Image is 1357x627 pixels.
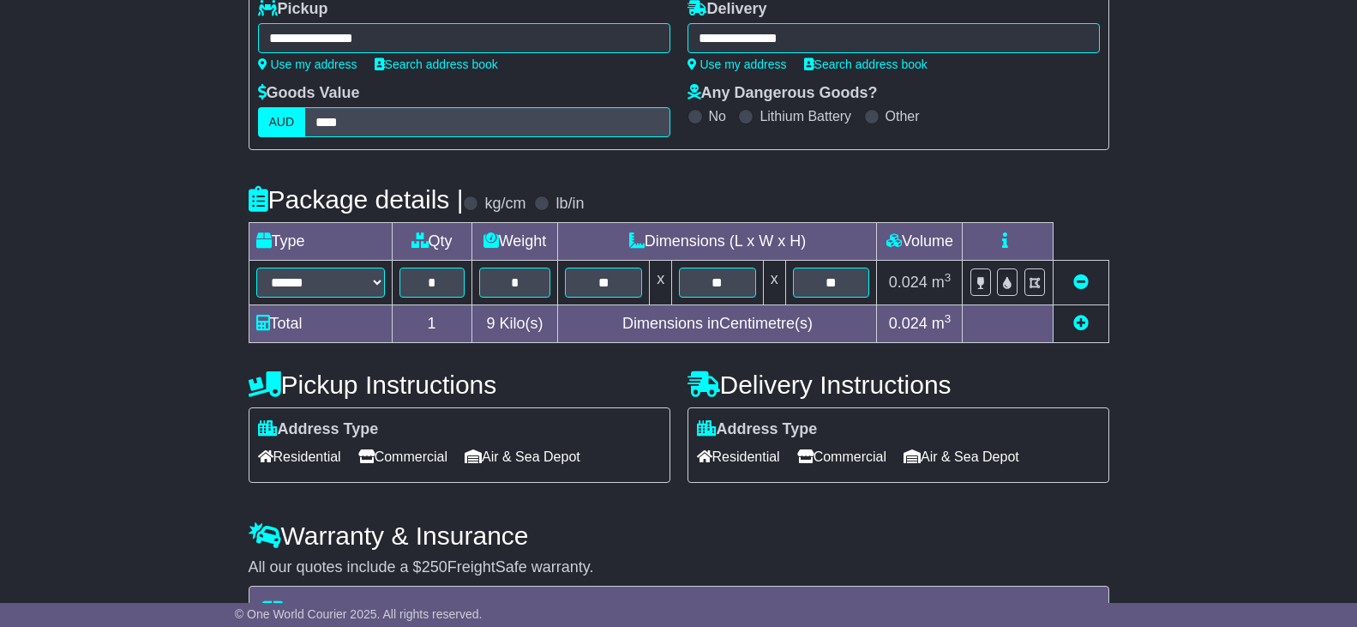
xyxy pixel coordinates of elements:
td: Volume [877,223,963,261]
td: Dimensions (L x W x H) [558,223,877,261]
label: Any Dangerous Goods? [688,84,878,103]
a: Remove this item [1073,274,1089,291]
td: x [650,261,672,305]
span: 0.024 [889,315,928,332]
span: Commercial [358,443,447,470]
label: kg/cm [484,195,525,214]
label: AUD [258,107,306,137]
td: Dimensions in Centimetre(s) [558,305,877,343]
a: Add new item [1073,315,1089,332]
td: Qty [392,223,471,261]
span: m [932,274,952,291]
span: Air & Sea Depot [904,443,1019,470]
span: Residential [258,443,341,470]
span: Air & Sea Depot [465,443,580,470]
td: Kilo(s) [471,305,558,343]
a: Search address book [804,57,928,71]
label: lb/in [555,195,584,214]
span: Residential [697,443,780,470]
a: Use my address [688,57,787,71]
h4: Package details | [249,185,464,214]
span: © One World Courier 2025. All rights reserved. [235,607,483,621]
td: Total [249,305,392,343]
span: 250 [422,558,447,576]
label: Goods Value [258,84,360,103]
span: 9 [486,315,495,332]
a: Use my address [258,57,357,71]
label: No [709,108,726,124]
label: Lithium Battery [760,108,851,124]
td: Type [249,223,392,261]
td: Weight [471,223,558,261]
span: Commercial [797,443,886,470]
div: All our quotes include a $ FreightSafe warranty. [249,558,1109,577]
h4: Warranty & Insurance [249,521,1109,550]
sup: 3 [945,271,952,284]
h4: Pickup Instructions [249,371,670,399]
label: Address Type [258,420,379,439]
td: 1 [392,305,471,343]
span: m [932,315,952,332]
span: 0.024 [889,274,928,291]
label: Other [886,108,920,124]
sup: 3 [945,312,952,325]
h4: Delivery Instructions [688,371,1109,399]
td: x [763,261,785,305]
label: Address Type [697,420,818,439]
a: Search address book [375,57,498,71]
